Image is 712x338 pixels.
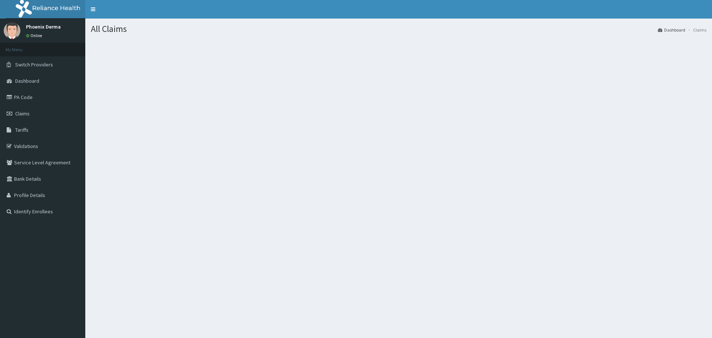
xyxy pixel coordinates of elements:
[26,24,61,29] p: Phoenix Derma
[4,22,20,39] img: User Image
[15,127,29,133] span: Tariffs
[26,33,44,38] a: Online
[15,110,30,117] span: Claims
[686,27,706,33] li: Claims
[15,61,53,68] span: Switch Providers
[91,24,706,34] h1: All Claims
[15,78,39,84] span: Dashboard
[658,27,685,33] a: Dashboard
